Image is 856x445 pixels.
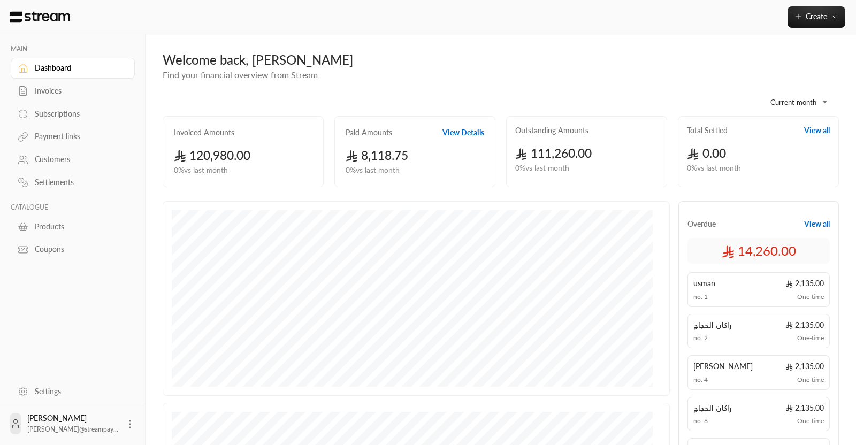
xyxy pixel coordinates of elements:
[35,177,121,188] div: Settlements
[35,386,121,397] div: Settings
[806,12,827,21] span: Create
[442,127,484,138] button: View Details
[785,361,824,372] span: 2,135.00
[27,413,118,434] div: [PERSON_NAME]
[174,148,250,163] span: 120,980.00
[35,154,121,165] div: Customers
[35,131,121,142] div: Payment links
[785,320,824,331] span: 2,135.00
[11,126,135,147] a: Payment links
[515,163,569,174] span: 0 % vs last month
[11,58,135,79] a: Dashboard
[27,425,118,433] span: [PERSON_NAME]@streampay...
[35,109,121,119] div: Subscriptions
[346,165,400,176] span: 0 % vs last month
[693,403,732,413] span: راكان الحجاج
[804,125,830,136] button: View all
[722,242,796,259] span: 14,260.00
[687,146,726,160] span: 0.00
[346,148,408,163] span: 8,118.75
[11,149,135,170] a: Customers
[35,86,121,96] div: Invoices
[687,219,716,229] span: Overdue
[693,334,708,342] span: no. 2
[693,293,708,301] span: no. 1
[785,278,824,289] span: 2,135.00
[174,127,234,138] h2: Invoiced Amounts
[515,125,588,136] h2: Outstanding Amounts
[693,278,715,289] span: usman
[11,203,135,212] p: CATALOGUE
[11,45,135,53] p: MAIN
[11,172,135,193] a: Settlements
[797,293,824,301] span: One-time
[163,70,318,80] span: Find your financial overview from Stream
[11,239,135,260] a: Coupons
[687,163,741,174] span: 0 % vs last month
[693,417,708,425] span: no. 6
[804,219,830,229] button: View all
[11,216,135,237] a: Products
[797,417,824,425] span: One-time
[35,63,121,73] div: Dashboard
[785,403,824,413] span: 2,135.00
[35,244,121,255] div: Coupons
[163,51,839,68] div: Welcome back, [PERSON_NAME]
[687,125,728,136] h2: Total Settled
[753,88,834,116] div: Current month
[693,320,732,331] span: راكان الحجاج
[346,127,392,138] h2: Paid Amounts
[9,11,71,23] img: Logo
[693,361,753,372] span: [PERSON_NAME]
[693,375,708,384] span: no. 4
[788,6,845,28] button: Create
[515,146,592,160] span: 111,260.00
[797,334,824,342] span: One-time
[174,165,228,176] span: 0 % vs last month
[797,375,824,384] span: One-time
[11,103,135,124] a: Subscriptions
[11,381,135,402] a: Settings
[35,221,121,232] div: Products
[11,81,135,102] a: Invoices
